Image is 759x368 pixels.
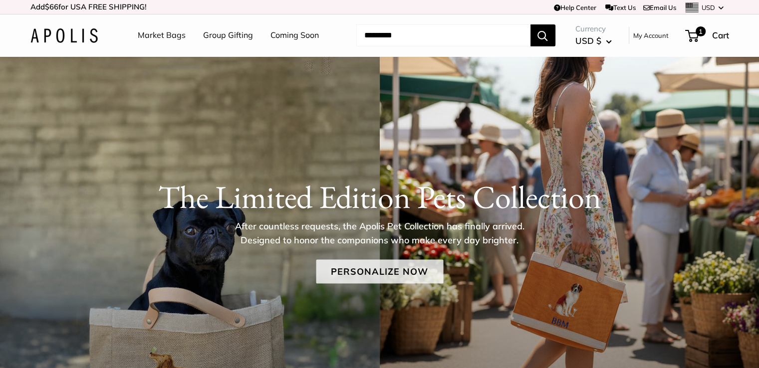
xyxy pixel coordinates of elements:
a: Personalize Now [316,260,443,284]
input: Search... [356,24,530,46]
a: Help Center [554,3,596,11]
h1: The Limited Edition Pets Collection [30,178,729,216]
button: Search [530,24,555,46]
a: 1 Cart [686,27,729,43]
span: USD [702,3,715,11]
span: USD $ [575,35,601,46]
button: USD $ [575,33,612,49]
span: $66 [45,2,58,11]
a: Group Gifting [203,28,253,43]
span: Currency [575,22,612,36]
span: Cart [712,30,729,40]
a: My Account [633,29,669,41]
a: Market Bags [138,28,186,43]
span: 1 [695,26,705,36]
p: After countless requests, the Apolis Pet Collection has finally arrived. Designed to honor the co... [218,219,542,247]
a: Coming Soon [270,28,319,43]
a: Email Us [643,3,676,11]
img: Apolis [30,28,98,43]
a: Text Us [605,3,636,11]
